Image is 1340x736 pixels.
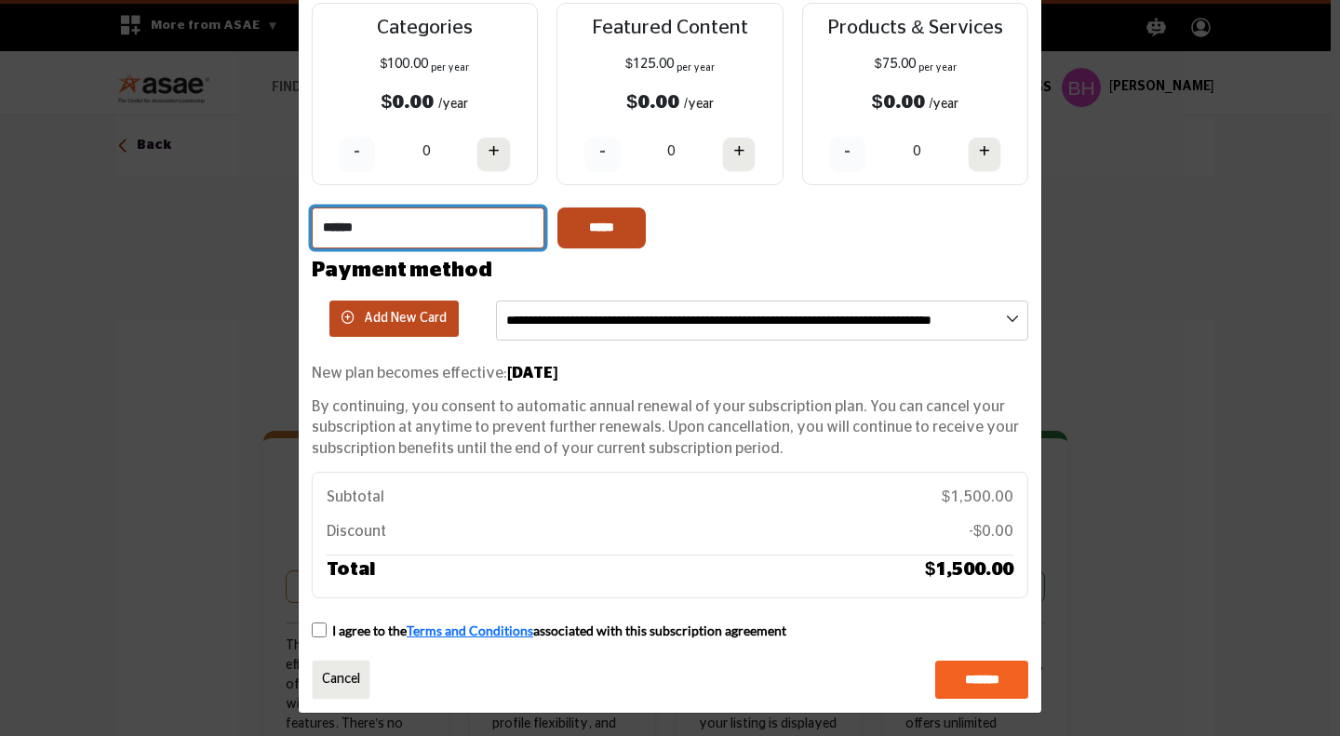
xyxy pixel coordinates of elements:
[925,555,1013,583] h5: $1,500.00
[733,140,744,163] h4: +
[422,142,430,162] p: 0
[431,63,469,73] sub: per year
[312,396,1028,459] p: By continuing, you consent to automatic annual renewal of your subscription plan. You can cancel ...
[327,521,386,542] p: Discount
[969,521,1013,542] p: -$0.00
[329,301,459,337] button: Add New Card
[380,58,428,71] span: $100.00
[913,142,920,162] p: 0
[407,622,533,638] a: Terms and Conditions
[684,98,714,111] span: /year
[488,140,499,163] h4: +
[327,487,384,507] p: Subtotal
[942,487,1013,507] p: $1,500.00
[329,13,521,43] p: Categories
[930,98,959,111] span: /year
[507,366,558,381] strong: [DATE]
[312,660,370,700] a: Close
[312,363,1028,383] p: New plan becomes effective:
[382,92,435,112] b: $0.00
[667,142,675,162] p: 0
[312,255,492,286] h3: Payment method
[625,58,674,71] span: $125.00
[332,622,786,640] p: I agree to the associated with this subscription agreement
[677,63,715,73] sub: per year
[979,140,990,163] h4: +
[438,98,468,111] span: /year
[872,92,925,112] b: $0.00
[918,63,957,73] sub: per year
[364,312,447,325] span: Add New Card
[968,137,1001,172] button: +
[626,92,679,112] b: $0.00
[574,13,766,43] p: Featured Content
[820,13,1012,43] p: Products & Services
[875,58,916,71] span: $75.00
[722,137,756,172] button: +
[327,555,375,583] h5: Total
[476,137,510,172] button: +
